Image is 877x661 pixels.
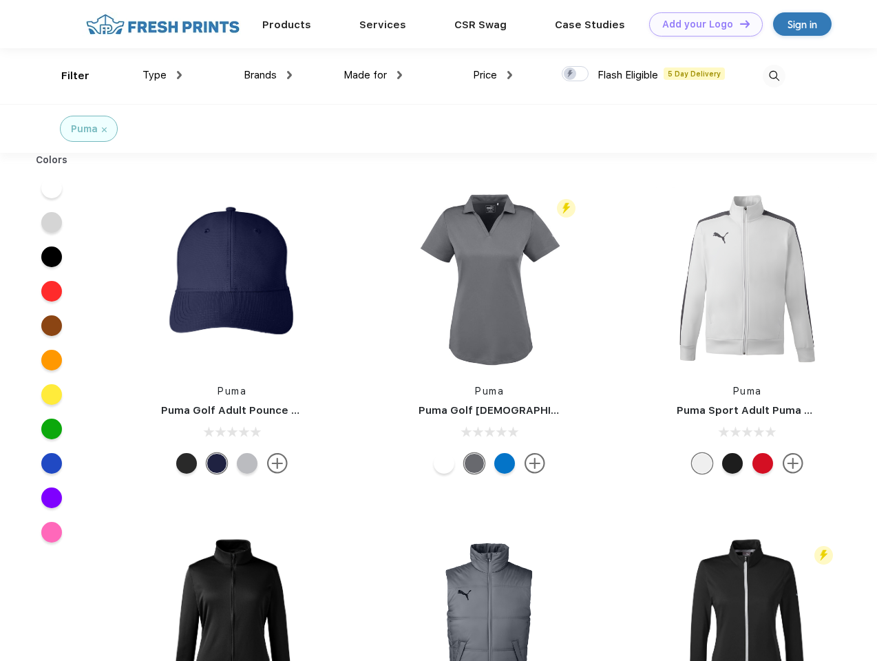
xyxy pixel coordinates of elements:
img: more.svg [783,453,803,474]
div: Bright White [434,453,454,474]
img: desktop_search.svg [763,65,785,87]
a: Services [359,19,406,31]
a: CSR Swag [454,19,507,31]
div: Quarry [237,453,257,474]
div: White and Quiet Shade [692,453,712,474]
div: Filter [61,68,89,84]
div: Peacoat [207,453,227,474]
img: func=resize&h=266 [656,187,839,370]
img: dropdown.png [177,71,182,79]
a: Puma [475,386,504,397]
div: Lapis Blue [494,453,515,474]
div: Puma Black [722,453,743,474]
img: func=resize&h=266 [398,187,581,370]
a: Sign in [773,12,832,36]
span: Made for [344,69,387,81]
div: High Risk Red [752,453,773,474]
div: Add your Logo [662,19,733,30]
img: fo%20logo%202.webp [82,12,244,36]
img: filter_cancel.svg [102,127,107,132]
img: func=resize&h=266 [140,187,324,370]
a: Puma [733,386,762,397]
img: dropdown.png [397,71,402,79]
a: Puma Golf [DEMOGRAPHIC_DATA]' Icon Golf Polo [419,404,674,417]
a: Puma Golf Adult Pounce Adjustable Cap [161,404,372,417]
span: Type [142,69,167,81]
span: Brands [244,69,277,81]
span: 5 Day Delivery [664,67,725,80]
a: Products [262,19,311,31]
div: Puma [71,122,98,136]
img: flash_active_toggle.svg [814,546,833,565]
div: Sign in [788,17,817,32]
a: Puma [218,386,246,397]
div: Puma Black [176,453,197,474]
span: Flash Eligible [598,69,658,81]
img: more.svg [267,453,288,474]
img: dropdown.png [287,71,292,79]
img: dropdown.png [507,71,512,79]
img: DT [740,20,750,28]
img: flash_active_toggle.svg [557,199,575,218]
img: more.svg [525,453,545,474]
div: Colors [25,153,78,167]
div: Quiet Shade [464,453,485,474]
span: Price [473,69,497,81]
